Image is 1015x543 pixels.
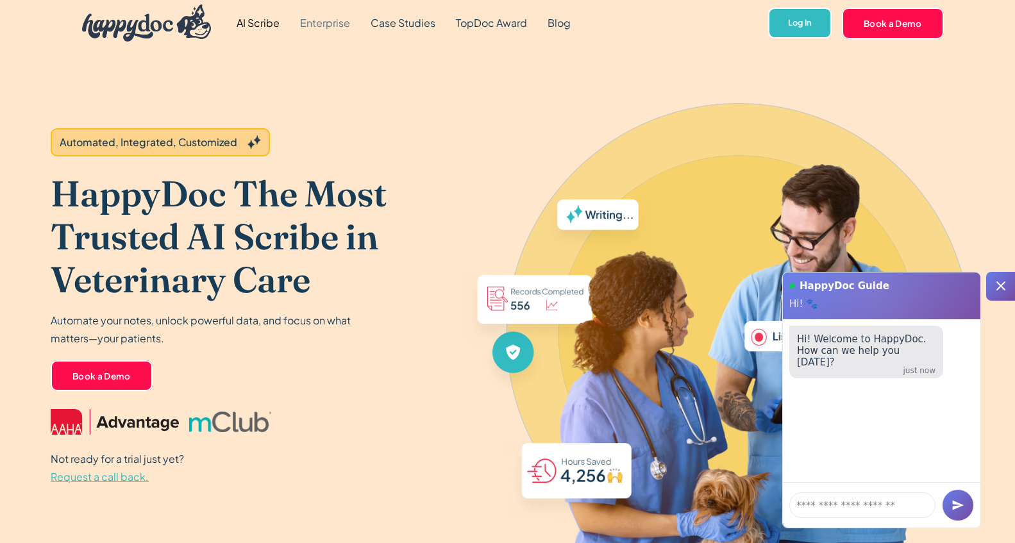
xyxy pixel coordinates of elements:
[60,135,237,150] div: Automated, Integrated, Customized
[768,8,832,39] a: Log In
[51,409,179,435] img: AAHA Advantage logo
[51,312,358,347] p: Automate your notes, unlock powerful data, and focus on what matters—your patients.
[51,172,462,301] h1: HappyDoc The Most Trusted AI Scribe in Veterinary Care
[72,1,212,45] a: home
[51,450,184,486] p: Not ready for a trial just yet?
[842,8,944,38] a: Book a Demo
[51,360,153,391] a: Book a Demo
[247,135,261,149] img: Grey sparkles.
[51,470,149,483] span: Request a call back.
[189,412,271,432] img: mclub logo
[82,4,212,42] img: HappyDoc Logo: A happy dog with his ear up, listening.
